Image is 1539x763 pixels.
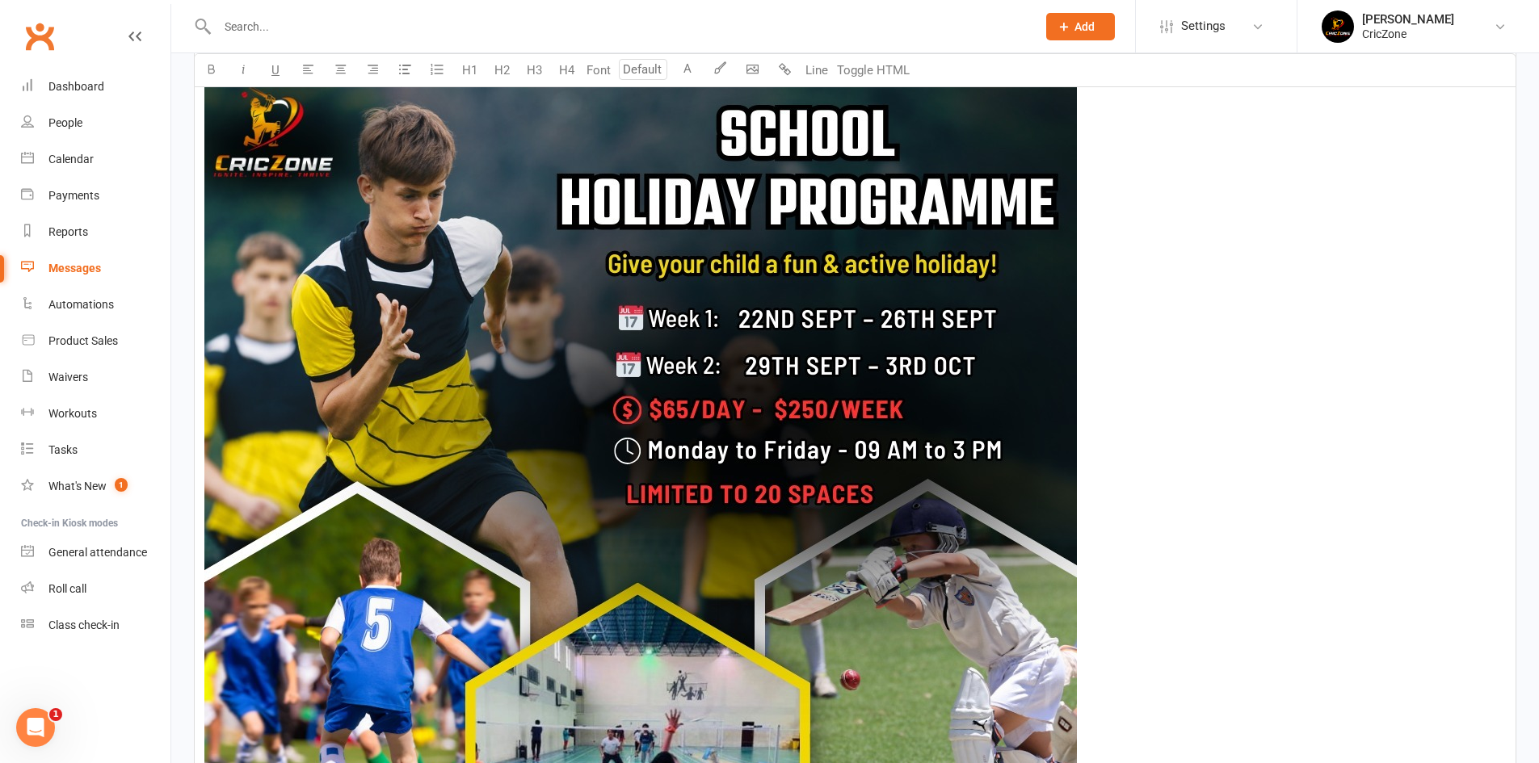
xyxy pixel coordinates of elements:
span: Settings [1181,8,1226,44]
div: Product Sales [48,334,118,347]
div: Workouts [48,407,97,420]
div: People [48,116,82,129]
div: Calendar [48,153,94,166]
a: Messages [21,250,170,287]
a: General attendance kiosk mode [21,535,170,571]
div: Class check-in [48,618,120,631]
button: Add [1046,13,1115,40]
a: Roll call [21,571,170,607]
button: A [671,54,704,86]
a: Automations [21,287,170,323]
a: People [21,105,170,141]
a: What's New1 [21,468,170,505]
a: Waivers [21,359,170,396]
div: Roll call [48,582,86,595]
div: General attendance [48,546,147,559]
button: H1 [453,54,486,86]
a: Class kiosk mode [21,607,170,644]
span: 1 [115,478,128,492]
div: Waivers [48,371,88,384]
div: Dashboard [48,80,104,93]
a: Reports [21,214,170,250]
div: Automations [48,298,114,311]
div: What's New [48,480,107,493]
button: U [259,54,292,86]
button: H2 [486,54,518,86]
input: Search... [212,15,1025,38]
div: Payments [48,189,99,202]
div: Messages [48,262,101,275]
button: Font [582,54,615,86]
img: thumb_image1685860453.png [1322,10,1354,43]
a: Clubworx [19,16,60,57]
a: Workouts [21,396,170,432]
span: 1 [49,708,62,721]
iframe: Intercom live chat [16,708,55,747]
a: Dashboard [21,69,170,105]
button: H4 [550,54,582,86]
a: Product Sales [21,323,170,359]
button: Toggle HTML [833,54,914,86]
a: Calendar [21,141,170,178]
a: Tasks [21,432,170,468]
a: Payments [21,178,170,214]
input: Default [619,59,667,80]
span: Add [1074,20,1095,33]
button: H3 [518,54,550,86]
div: Tasks [48,443,78,456]
div: CricZone [1362,27,1454,41]
button: Line [801,54,833,86]
div: Reports [48,225,88,238]
span: U [271,63,280,78]
div: [PERSON_NAME] [1362,12,1454,27]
